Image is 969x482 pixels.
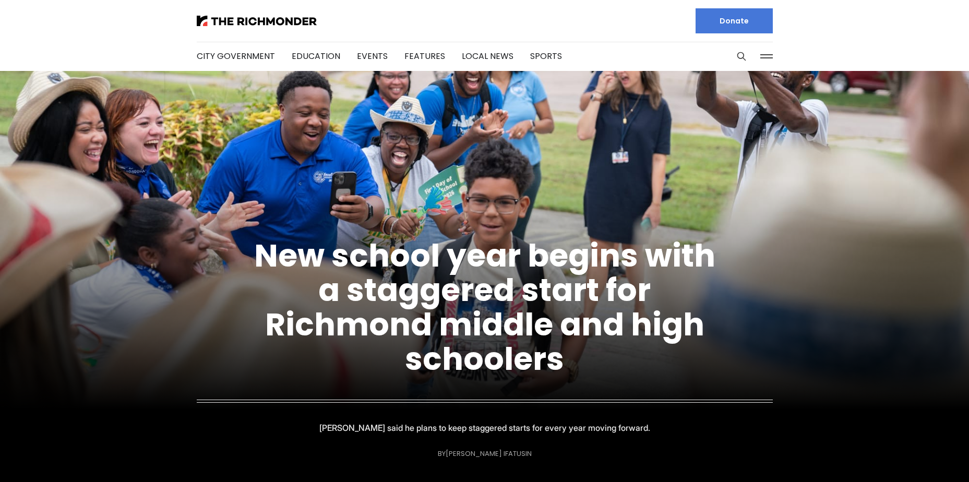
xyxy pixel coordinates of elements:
[197,50,275,62] a: City Government
[197,16,317,26] img: The Richmonder
[734,49,749,64] button: Search this site
[530,50,562,62] a: Sports
[462,50,513,62] a: Local News
[292,50,340,62] a: Education
[254,234,715,381] a: New school year begins with a staggered start for Richmond middle and high schoolers
[914,431,969,482] iframe: portal-trigger
[438,450,532,457] div: By
[357,50,388,62] a: Events
[696,8,773,33] a: Donate
[404,50,445,62] a: Features
[446,449,532,459] a: [PERSON_NAME] Ifatusin
[319,420,650,435] p: [PERSON_NAME] said he plans to keep staggered starts for every year moving forward.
